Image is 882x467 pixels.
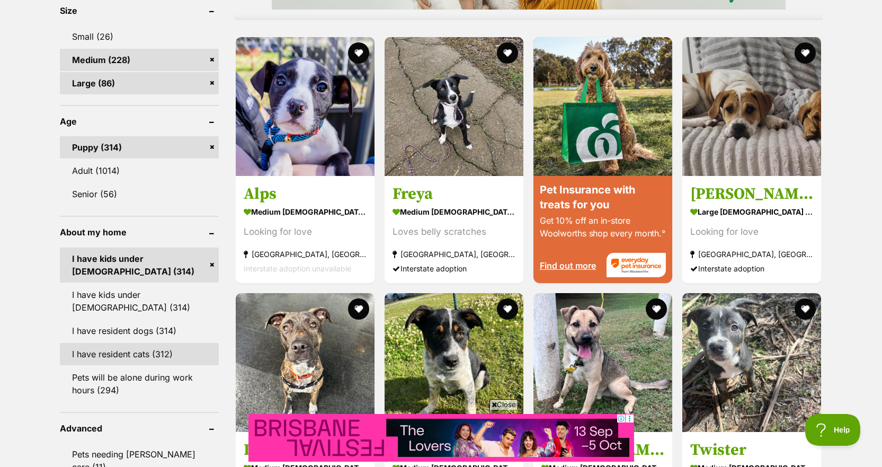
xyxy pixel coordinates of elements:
[348,42,369,64] button: favourite
[60,49,219,71] a: Medium (228)
[497,42,518,64] button: favourite
[244,263,351,272] span: Interstate adoption unavailable
[236,293,375,432] img: Lola - Staffordshire Bull Terrier Dog
[533,293,672,432] img: Joey - German Shepherd Dog
[60,284,219,319] a: I have kids under [DEMOGRAPHIC_DATA] (314)
[60,248,219,283] a: I have kids under [DEMOGRAPHIC_DATA] (314)
[393,183,515,204] h3: Freya
[795,298,816,320] button: favourite
[690,261,813,275] div: Interstate adoption
[236,37,375,176] img: Alps - Staffordshire Terrier Dog
[60,136,219,158] a: Puppy (314)
[646,298,667,320] button: favourite
[244,246,367,261] strong: [GEOGRAPHIC_DATA], [GEOGRAPHIC_DATA]
[682,293,821,432] img: Twister - Border Collie x Staffordshire Bull Terrier x Jack Russell Terrier Dog
[805,414,861,446] iframe: Help Scout Beacon - Open
[60,72,219,94] a: Large (86)
[690,224,813,239] div: Looking for love
[393,204,515,219] strong: medium [DEMOGRAPHIC_DATA] Dog
[244,204,367,219] strong: medium [DEMOGRAPHIC_DATA] Dog
[690,183,813,204] h3: [PERSON_NAME]
[393,246,515,261] strong: [GEOGRAPHIC_DATA], [GEOGRAPHIC_DATA]
[60,227,219,237] header: About my home
[682,37,821,176] img: Dottie - Shar Pei Dog
[393,224,515,239] div: Loves belly scratches
[385,293,523,432] img: Meela - Australian Cattle Dog
[60,183,219,205] a: Senior (56)
[690,440,813,460] h3: Twister
[795,42,816,64] button: favourite
[248,414,634,462] iframe: Advertisement
[244,440,367,460] h3: Lola
[60,343,219,365] a: I have resident cats (312)
[60,117,219,126] header: Age
[385,37,523,176] img: Freya - Border Collie Dog
[348,298,369,320] button: favourite
[60,25,219,48] a: Small (26)
[60,424,219,433] header: Advanced
[244,183,367,204] h3: Alps
[236,175,375,283] a: Alps medium [DEMOGRAPHIC_DATA] Dog Looking for love [GEOGRAPHIC_DATA], [GEOGRAPHIC_DATA] Intersta...
[690,204,813,219] strong: large [DEMOGRAPHIC_DATA] Dog
[690,246,813,261] strong: [GEOGRAPHIC_DATA], [GEOGRAPHIC_DATA]
[682,175,821,283] a: [PERSON_NAME] large [DEMOGRAPHIC_DATA] Dog Looking for love [GEOGRAPHIC_DATA], [GEOGRAPHIC_DATA] ...
[393,261,515,275] div: Interstate adoption
[244,224,367,239] div: Looking for love
[60,160,219,182] a: Adult (1014)
[497,298,518,320] button: favourite
[60,320,219,342] a: I have resident dogs (314)
[60,6,219,15] header: Size
[385,175,523,283] a: Freya medium [DEMOGRAPHIC_DATA] Dog Loves belly scratches [GEOGRAPHIC_DATA], [GEOGRAPHIC_DATA] In...
[60,366,219,401] a: Pets will be alone during work hours (294)
[489,399,518,410] span: Close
